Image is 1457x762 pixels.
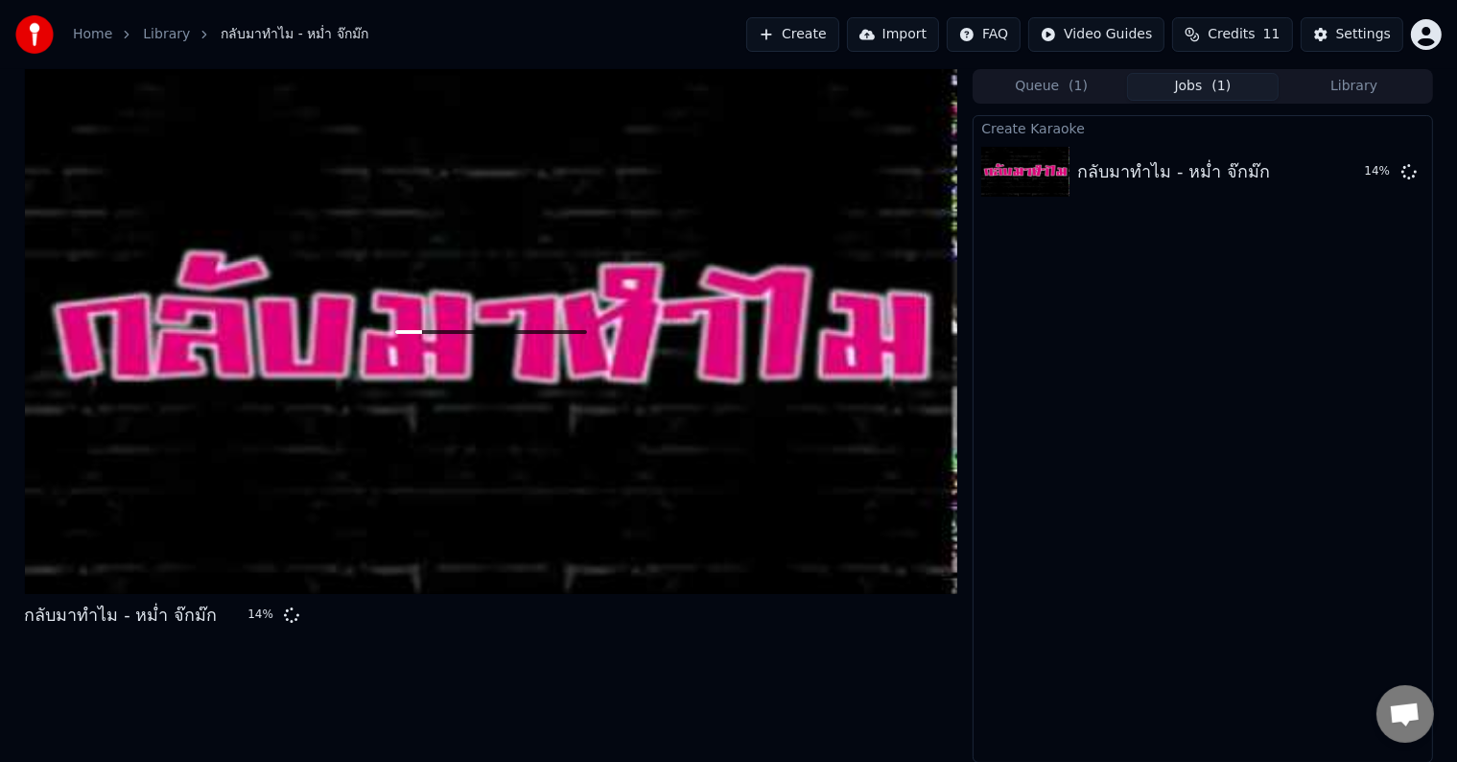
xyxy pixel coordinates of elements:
[1028,17,1164,52] button: Video Guides
[975,73,1127,101] button: Queue
[73,25,368,44] nav: breadcrumb
[746,17,839,52] button: Create
[143,25,190,44] a: Library
[1336,25,1391,44] div: Settings
[1077,158,1270,185] div: กลับมาทำไม - หม่ำ จ๊กม๊ก
[247,607,276,623] div: 14 %
[1172,17,1292,52] button: Credits11
[1263,25,1281,44] span: 11
[73,25,112,44] a: Home
[1211,77,1231,96] span: ( 1 )
[221,25,367,44] span: กลับมาทำไม - หม่ำ จ๊กม๊ก
[1069,77,1088,96] span: ( 1 )
[1365,164,1394,179] div: 14 %
[947,17,1021,52] button: FAQ
[1127,73,1279,101] button: Jobs
[15,15,54,54] img: youka
[1208,25,1255,44] span: Credits
[1279,73,1430,101] button: Library
[1376,685,1434,743] a: Open chat
[1301,17,1403,52] button: Settings
[847,17,939,52] button: Import
[974,116,1431,139] div: Create Karaoke
[25,602,218,629] div: กลับมาทำไม - หม่ำ จ๊กม๊ก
